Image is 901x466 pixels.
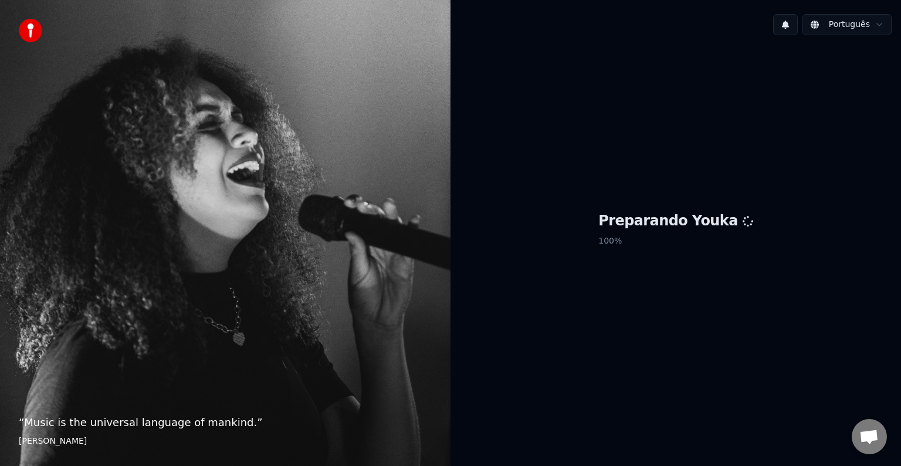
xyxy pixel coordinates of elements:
footer: [PERSON_NAME] [19,435,432,447]
p: “ Music is the universal language of mankind. ” [19,414,432,431]
img: youka [19,19,42,42]
div: Bate-papo aberto [852,419,887,454]
p: 100 % [598,231,753,252]
h1: Preparando Youka [598,212,753,231]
